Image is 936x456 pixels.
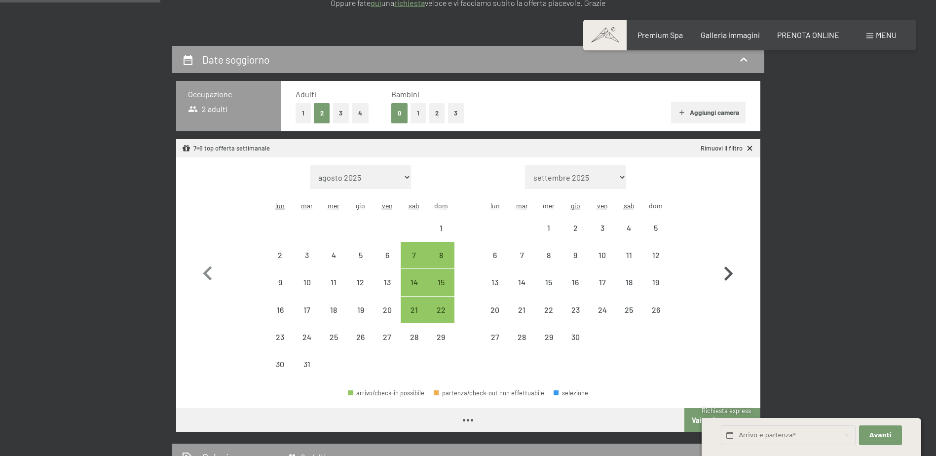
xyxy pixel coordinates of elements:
div: 31 [295,360,319,385]
abbr: martedì [301,201,313,210]
abbr: lunedì [275,201,285,210]
h2: Date soggiorno [202,53,269,66]
div: arrivo/check-in non effettuabile [320,324,347,350]
div: arrivo/check-in non effettuabile [589,242,615,268]
div: arrivo/check-in non effettuabile [294,297,320,323]
button: Vai a «Camera» [684,408,760,432]
div: 27 [375,333,400,358]
div: arrivo/check-in non effettuabile [320,242,347,268]
div: arrivo/check-in non effettuabile [427,215,454,241]
div: Mon Mar 16 2026 [267,297,294,323]
div: Sun Mar 22 2026 [427,297,454,323]
div: Tue Mar 17 2026 [294,297,320,323]
div: arrivo/check-in non effettuabile [535,324,562,350]
span: PRENOTA ONLINE [777,30,839,39]
div: 18 [321,306,346,331]
div: 30 [563,333,588,358]
button: 2 [429,103,445,123]
div: arrivo/check-in non effettuabile [642,215,669,241]
button: 2 [314,103,330,123]
div: arrivo/check-in non effettuabile [562,215,589,241]
div: Mon Apr 20 2026 [482,297,508,323]
div: 8 [536,251,561,276]
div: arrivo/check-in non effettuabile [482,297,508,323]
div: Fri Apr 03 2026 [589,215,615,241]
div: 7 [510,251,534,276]
div: 20 [483,306,507,331]
div: arrivo/check-in non effettuabile [589,297,615,323]
div: 5 [643,224,668,249]
div: 10 [590,251,614,276]
div: Wed Apr 01 2026 [535,215,562,241]
div: arrivo/check-in non effettuabile [642,242,669,268]
a: Galleria immagini [701,30,760,39]
div: Sun Mar 29 2026 [427,324,454,350]
div: arrivo/check-in non effettuabile [374,269,401,296]
div: Fri Apr 10 2026 [589,242,615,268]
div: arrivo/check-in non effettuabile [427,324,454,350]
div: Tue Mar 31 2026 [294,351,320,378]
div: 5 [348,251,373,276]
a: Rimuovi il filtro [701,144,754,153]
div: arrivo/check-in non effettuabile [294,324,320,350]
div: arrivo/check-in non effettuabile [374,297,401,323]
button: 0 [391,103,408,123]
div: Wed Mar 18 2026 [320,297,347,323]
div: arrivo/check-in non effettuabile [482,324,508,350]
div: Wed Apr 15 2026 [535,269,562,296]
div: Mon Mar 09 2026 [267,269,294,296]
div: 18 [617,278,641,303]
div: 28 [402,333,426,358]
div: 13 [483,278,507,303]
div: 16 [268,306,293,331]
div: Thu Apr 30 2026 [562,324,589,350]
div: arrivo/check-in non effettuabile [482,269,508,296]
div: arrivo/check-in non effettuabile [562,242,589,268]
div: 11 [321,278,346,303]
div: 28 [510,333,534,358]
div: arrivo/check-in non effettuabile [642,269,669,296]
div: arrivo/check-in non effettuabile [616,297,642,323]
button: Aggiungi camera [671,102,746,123]
div: arrivo/check-in non effettuabile [320,269,347,296]
div: arrivo/check-in non effettuabile [267,269,294,296]
h3: Occupazione [188,89,269,100]
div: arrivo/check-in non effettuabile [374,242,401,268]
div: 21 [510,306,534,331]
div: 7 [402,251,426,276]
div: Thu Apr 02 2026 [562,215,589,241]
abbr: venerdì [382,201,393,210]
abbr: sabato [409,201,419,210]
div: Sun Mar 08 2026 [427,242,454,268]
div: Sat Mar 21 2026 [401,297,427,323]
div: Wed Apr 29 2026 [535,324,562,350]
div: Mon Mar 23 2026 [267,324,294,350]
abbr: mercoledì [328,201,339,210]
div: arrivo/check-in non effettuabile [535,242,562,268]
div: 14 [402,278,426,303]
div: 7=6 top offerta settimanale [182,144,270,153]
div: 9 [268,278,293,303]
div: arrivo/check-in non effettuabile [267,242,294,268]
div: Wed Mar 25 2026 [320,324,347,350]
button: 1 [296,103,311,123]
span: Adulti [296,89,316,99]
div: 10 [295,278,319,303]
div: arrivo/check-in non effettuabile [535,215,562,241]
button: 4 [352,103,369,123]
div: Sat Apr 18 2026 [616,269,642,296]
div: 22 [536,306,561,331]
div: Wed Apr 22 2026 [535,297,562,323]
div: Mon Mar 02 2026 [267,242,294,268]
div: Mon Apr 13 2026 [482,269,508,296]
div: 13 [375,278,400,303]
abbr: giovedì [356,201,365,210]
div: arrivo/check-in possibile [401,242,427,268]
div: arrivo/check-in non effettuabile [267,324,294,350]
div: arrivo/check-in non effettuabile [616,215,642,241]
div: Sat Apr 25 2026 [616,297,642,323]
div: Sun Apr 05 2026 [642,215,669,241]
abbr: venerdì [597,201,608,210]
button: 3 [333,103,349,123]
div: arrivo/check-in non effettuabile [589,215,615,241]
